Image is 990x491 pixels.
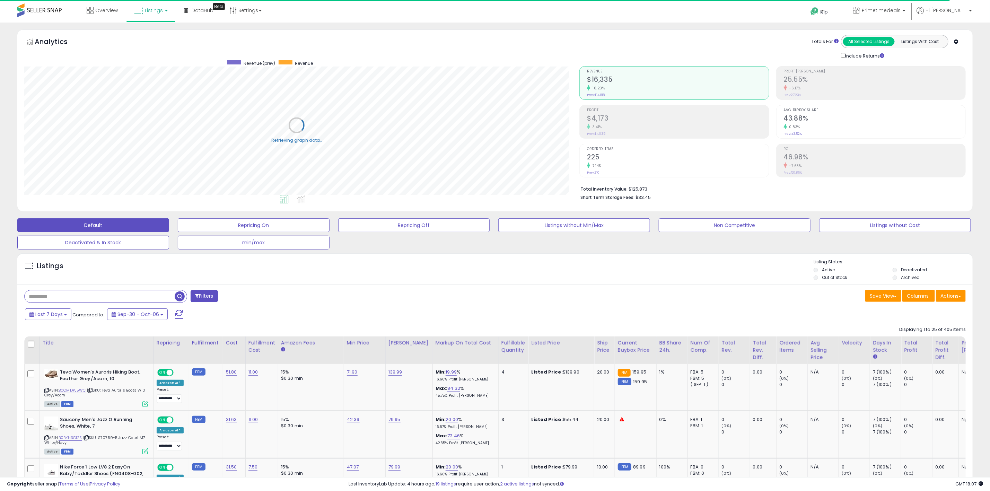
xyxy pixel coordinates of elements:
button: Sep-30 - Oct-06 [107,308,168,320]
label: Archived [901,274,920,280]
span: Revenue [587,70,769,73]
span: Help [819,9,828,15]
div: 0 [842,369,870,375]
a: 42.39 [347,416,360,423]
div: ASIN: [44,417,148,454]
small: (0%) [904,423,914,429]
span: Profit [587,108,769,112]
div: 0 [904,429,932,435]
small: (0%) [873,423,883,429]
h2: 225 [587,153,769,163]
div: Amazon AI * [157,380,184,386]
div: N/A [811,369,833,375]
div: 0 [779,429,807,435]
small: (0%) [904,376,914,381]
div: Fulfillable Quantity [501,339,525,354]
div: 0.00 [753,369,771,375]
th: The percentage added to the cost of goods (COGS) that forms the calculator for Min & Max prices. [432,336,498,364]
div: 0 [842,429,870,435]
div: 0 [722,417,750,423]
div: % [436,417,493,429]
a: Privacy Policy [90,481,120,487]
div: ( SFP: 1 ) [691,382,713,388]
small: Days In Stock. [873,354,877,360]
a: 31.50 [226,464,237,471]
span: Overview [95,7,118,14]
div: 20.00 [597,369,610,375]
span: ON [158,370,167,376]
h2: 25.55% [784,76,965,85]
div: 7 (100%) [873,417,901,423]
span: OFF [173,417,184,423]
div: Total Rev. [722,339,747,354]
div: 0 [904,417,932,423]
b: Short Term Storage Fees: [580,194,634,200]
small: FBM [192,463,205,471]
button: Repricing On [178,218,330,232]
div: 0 [904,369,932,375]
div: 15% [281,417,339,423]
div: 7 (100%) [873,382,901,388]
small: Amazon Fees. [281,347,285,353]
button: Last 7 Days [25,308,71,320]
b: Listed Price: [531,369,563,375]
div: Amazon AI * [157,427,184,433]
p: 42.35% Profit [PERSON_NAME] [436,441,493,446]
div: % [436,433,493,446]
button: Listings With Cost [894,37,946,46]
small: Prev: 210 [587,170,599,175]
div: 0% [659,417,682,423]
a: 19 listings [436,481,456,487]
div: 0 [779,369,807,375]
div: Markup on Total Cost [436,339,496,347]
small: -6.17% [787,86,801,91]
div: 0 [779,382,807,388]
div: $79.99 [531,464,589,470]
div: $0.30 min [281,470,339,476]
div: Current Buybox Price [618,339,654,354]
button: Save View [865,290,901,302]
div: N/A [811,417,833,423]
div: FBM: 5 [691,375,713,382]
div: Last InventoryLab Update: 4 hours ago, require user action, not synced. [349,481,983,488]
small: FBM [618,463,631,471]
h5: Listings [37,261,63,271]
small: FBM [618,378,631,385]
a: 47.07 [347,464,359,471]
a: 7.50 [248,464,258,471]
div: 0 [722,464,750,470]
div: % [436,385,493,398]
p: 45.75% Profit [PERSON_NAME] [436,393,493,398]
small: (0%) [722,471,731,476]
span: DataHub [192,7,213,14]
div: Cost [226,339,243,347]
div: 0 [779,464,807,470]
small: FBA [618,369,631,377]
h2: 43.88% [784,114,965,124]
small: (0%) [904,471,914,476]
div: Total Profit Diff. [935,339,956,361]
a: 20.00 [446,416,458,423]
button: Default [17,218,169,232]
span: Profit [PERSON_NAME] [784,70,965,73]
span: Avg. Buybox Share [784,108,965,112]
small: (0%) [779,376,789,381]
small: FBM [192,416,205,423]
small: (0%) [779,423,789,429]
p: 16.66% Profit [PERSON_NAME] [436,377,493,382]
p: 16.67% Profit [PERSON_NAME] [436,424,493,429]
div: Num of Comp. [691,339,716,354]
a: 79.99 [388,464,401,471]
small: (0%) [873,376,883,381]
span: OFF [173,370,184,376]
div: Total Profit [904,339,929,354]
div: 0.00 [753,417,771,423]
small: 0.83% [787,124,800,130]
small: (0%) [722,376,731,381]
p: Listing States: [814,259,973,265]
b: Listed Price: [531,416,563,423]
div: Displaying 1 to 25 of 405 items [899,326,966,333]
div: Repricing [157,339,186,347]
span: 159.95 [632,369,646,375]
div: Totals For [812,38,839,45]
